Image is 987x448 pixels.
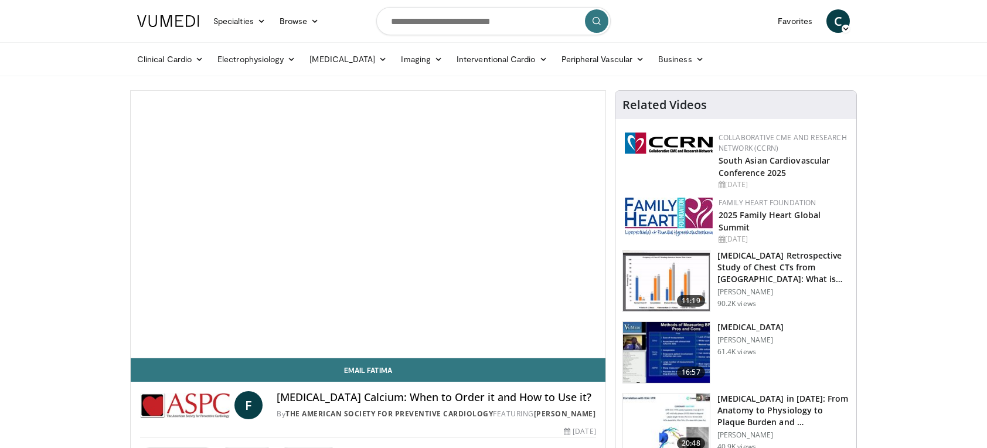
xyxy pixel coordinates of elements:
a: Clinical Cardio [130,47,210,71]
h4: Related Videos [622,98,707,112]
img: The American Society for Preventive Cardiology [140,391,230,419]
a: Email Fatima [131,358,605,382]
a: Imaging [394,47,450,71]
a: Collaborative CME and Research Network (CCRN) [719,133,847,153]
a: C [826,9,850,33]
p: [PERSON_NAME] [717,287,849,297]
img: 96363db5-6b1b-407f-974b-715268b29f70.jpeg.150x105_q85_autocrop_double_scale_upscale_version-0.2.jpg [625,198,713,236]
h3: [MEDICAL_DATA] Retrospective Study of Chest CTs from [GEOGRAPHIC_DATA]: What is the Re… [717,250,849,285]
a: Family Heart Foundation [719,198,816,208]
a: South Asian Cardiovascular Conference 2025 [719,155,831,178]
a: Specialties [206,9,273,33]
a: 11:19 [MEDICAL_DATA] Retrospective Study of Chest CTs from [GEOGRAPHIC_DATA]: What is the Re… [PE... [622,250,849,312]
p: [PERSON_NAME] [717,430,849,440]
a: [PERSON_NAME] [534,409,596,419]
a: The American Society for Preventive Cardiology [285,409,493,419]
img: c2eb46a3-50d3-446d-a553-a9f8510c7760.150x105_q85_crop-smart_upscale.jpg [623,250,710,311]
div: [DATE] [564,426,595,437]
input: Search topics, interventions [376,7,611,35]
a: [MEDICAL_DATA] [302,47,394,71]
p: 90.2K views [717,299,756,308]
p: 61.4K views [717,347,756,357]
h4: [MEDICAL_DATA] Calcium: When to Order it and How to Use it? [277,391,595,404]
h3: [MEDICAL_DATA] [717,321,784,333]
a: Peripheral Vascular [554,47,651,71]
a: Favorites [771,9,819,33]
div: [DATE] [719,234,847,245]
img: a92b9a22-396b-4790-a2bb-5028b5f4e720.150x105_q85_crop-smart_upscale.jpg [623,322,710,383]
a: F [234,391,263,419]
img: a04ee3ba-8487-4636-b0fb-5e8d268f3737.png.150x105_q85_autocrop_double_scale_upscale_version-0.2.png [625,133,713,154]
a: Business [651,47,711,71]
a: 16:57 [MEDICAL_DATA] [PERSON_NAME] 61.4K views [622,321,849,383]
span: 16:57 [677,366,705,378]
div: By FEATURING [277,409,595,419]
video-js: Video Player [131,91,605,358]
a: Electrophysiology [210,47,302,71]
a: 2025 Family Heart Global Summit [719,209,821,233]
a: Interventional Cardio [450,47,554,71]
h3: [MEDICAL_DATA] in [DATE]: From Anatomy to Physiology to Plaque Burden and … [717,393,849,428]
div: [DATE] [719,179,847,190]
a: Browse [273,9,326,33]
img: VuMedi Logo [137,15,199,27]
p: [PERSON_NAME] [717,335,784,345]
span: 11:19 [677,295,705,307]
